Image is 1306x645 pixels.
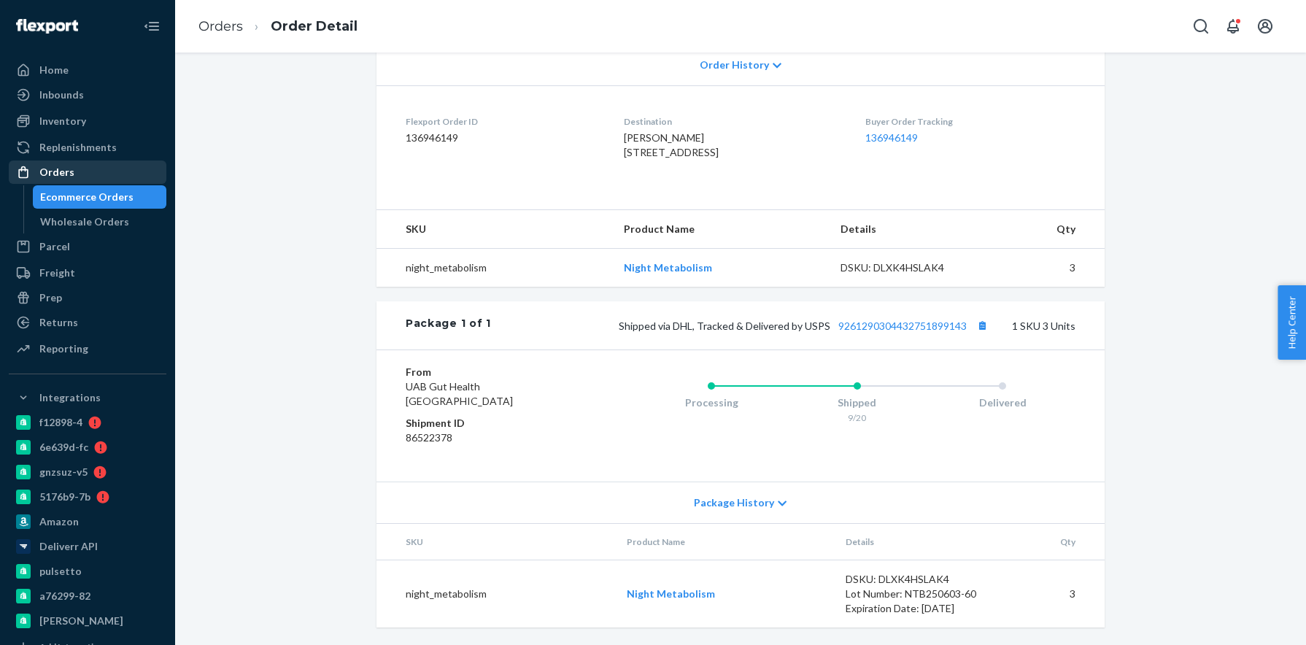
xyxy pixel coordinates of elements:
a: pulsetto [9,560,166,583]
a: Ecommerce Orders [33,185,167,209]
button: Copy tracking number [973,316,992,335]
th: Details [829,210,989,249]
div: Integrations [39,390,101,405]
div: Inbounds [39,88,84,102]
dt: Shipment ID [406,416,580,430]
div: Returns [39,315,78,330]
div: Home [39,63,69,77]
img: Flexport logo [16,19,78,34]
span: UAB Gut Health [GEOGRAPHIC_DATA] [406,380,513,407]
div: 9/20 [784,412,930,424]
th: Product Name [615,524,834,560]
div: Shipped [784,395,930,410]
button: Integrations [9,386,166,409]
th: Details [834,524,994,560]
a: Home [9,58,166,82]
td: 3 [994,560,1105,628]
button: Open account menu [1251,12,1280,41]
ol: breadcrumbs [187,5,369,48]
div: Prep [39,290,62,305]
div: 5176b9-7b [39,490,90,504]
a: a76299-82 [9,584,166,608]
a: Parcel [9,235,166,258]
a: Orders [198,18,243,34]
div: Ecommerce Orders [40,190,134,204]
th: Qty [989,210,1105,249]
dt: Flexport Order ID [406,115,600,128]
a: Deliverr API [9,535,166,558]
td: night_metabolism [376,249,612,287]
a: Replenishments [9,136,166,159]
th: Qty [994,524,1105,560]
div: [PERSON_NAME] [39,614,123,628]
a: Night Metabolism [624,261,712,274]
span: Shipped via DHL, Tracked & Delivered by USPS [619,320,992,332]
a: Orders [9,161,166,184]
a: Wholesale Orders [33,210,167,233]
div: Wholesale Orders [40,215,129,229]
div: Parcel [39,239,70,254]
a: Order Detail [271,18,358,34]
a: Night Metabolism [627,587,715,600]
div: Amazon [39,514,79,529]
div: Orders [39,165,74,179]
button: Open Search Box [1186,12,1216,41]
dt: Buyer Order Tracking [865,115,1075,128]
div: DSKU: DLXK4HSLAK4 [846,572,983,587]
div: 6e639d-fc [39,440,88,455]
a: gnzsuz-v5 [9,460,166,484]
div: DSKU: DLXK4HSLAK4 [841,260,978,275]
div: Package 1 of 1 [406,316,491,335]
div: Processing [638,395,784,410]
span: Package History [694,495,774,510]
div: Deliverr API [39,539,98,554]
button: Close Navigation [137,12,166,41]
a: Inventory [9,109,166,133]
th: SKU [376,210,612,249]
div: f12898-4 [39,415,82,430]
div: Expiration Date: [DATE] [846,601,983,616]
div: Lot Number: NTB250603-60 [846,587,983,601]
a: Prep [9,286,166,309]
td: night_metabolism [376,560,615,628]
dt: Destination [624,115,841,128]
a: [PERSON_NAME] [9,609,166,633]
a: Inbounds [9,83,166,107]
div: 1 SKU 3 Units [491,316,1075,335]
a: Returns [9,311,166,334]
div: Freight [39,266,75,280]
button: Help Center [1278,285,1306,360]
div: gnzsuz-v5 [39,465,88,479]
a: 9261290304432751899143 [838,320,967,332]
a: 5176b9-7b [9,485,166,509]
a: f12898-4 [9,411,166,434]
div: Inventory [39,114,86,128]
a: Reporting [9,337,166,360]
div: Reporting [39,341,88,356]
div: Delivered [930,395,1075,410]
span: [PERSON_NAME] [STREET_ADDRESS] [624,131,719,158]
a: 6e639d-fc [9,436,166,459]
button: Open notifications [1218,12,1248,41]
td: 3 [989,249,1105,287]
dt: From [406,365,580,379]
div: a76299-82 [39,589,90,603]
span: Order History [700,58,769,72]
th: Product Name [612,210,828,249]
a: Amazon [9,510,166,533]
dd: 86522378 [406,430,580,445]
div: pulsetto [39,564,82,579]
a: 136946149 [865,131,918,144]
div: Replenishments [39,140,117,155]
a: Freight [9,261,166,285]
th: SKU [376,524,615,560]
dd: 136946149 [406,131,600,145]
